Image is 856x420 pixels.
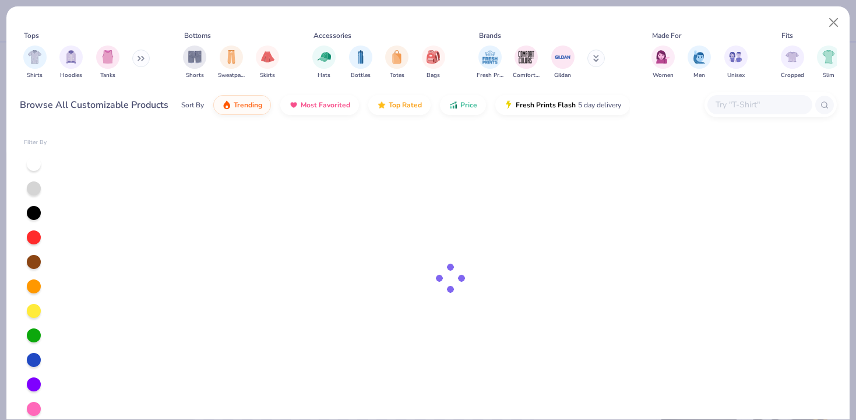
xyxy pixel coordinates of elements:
[714,98,804,111] input: Try "T-Shirt"
[822,50,835,64] img: Slim Image
[781,30,793,41] div: Fits
[377,100,386,110] img: TopRated.gif
[183,45,206,80] div: filter for Shorts
[100,71,115,80] span: Tanks
[781,71,804,80] span: Cropped
[652,30,681,41] div: Made For
[101,50,114,64] img: Tanks Image
[222,100,231,110] img: trending.gif
[65,50,78,64] img: Hoodies Image
[727,71,745,80] span: Unisex
[693,50,706,64] img: Men Image
[349,45,372,80] div: filter for Bottles
[186,71,204,80] span: Shorts
[96,45,119,80] button: filter button
[23,45,47,80] button: filter button
[513,45,540,80] button: filter button
[96,45,119,80] div: filter for Tanks
[688,45,711,80] button: filter button
[427,71,440,80] span: Bags
[817,45,840,80] div: filter for Slim
[27,71,43,80] span: Shirts
[318,50,331,64] img: Hats Image
[516,100,576,110] span: Fresh Prints Flash
[183,45,206,80] button: filter button
[653,71,674,80] span: Women
[318,71,330,80] span: Hats
[495,95,630,115] button: Fresh Prints Flash5 day delivery
[20,98,168,112] div: Browse All Customizable Products
[188,50,202,64] img: Shorts Image
[218,45,245,80] div: filter for Sweatpants
[729,50,742,64] img: Unisex Image
[351,71,371,80] span: Bottles
[218,71,245,80] span: Sweatpants
[817,45,840,80] button: filter button
[59,45,83,80] button: filter button
[385,45,408,80] button: filter button
[517,48,535,66] img: Comfort Colors Image
[551,45,575,80] button: filter button
[256,45,279,80] div: filter for Skirts
[312,45,336,80] button: filter button
[60,71,82,80] span: Hoodies
[427,50,439,64] img: Bags Image
[23,45,47,80] div: filter for Shirts
[256,45,279,80] button: filter button
[785,50,799,64] img: Cropped Image
[422,45,445,80] div: filter for Bags
[389,100,422,110] span: Top Rated
[479,30,501,41] div: Brands
[184,30,211,41] div: Bottoms
[554,48,572,66] img: Gildan Image
[651,45,675,80] div: filter for Women
[477,45,503,80] button: filter button
[234,100,262,110] span: Trending
[260,71,275,80] span: Skirts
[513,71,540,80] span: Comfort Colors
[656,50,670,64] img: Women Image
[823,71,834,80] span: Slim
[312,45,336,80] div: filter for Hats
[261,50,274,64] img: Skirts Image
[554,71,571,80] span: Gildan
[354,50,367,64] img: Bottles Image
[823,12,845,34] button: Close
[724,45,748,80] div: filter for Unisex
[440,95,486,115] button: Price
[385,45,408,80] div: filter for Totes
[313,30,351,41] div: Accessories
[218,45,245,80] button: filter button
[368,95,431,115] button: Top Rated
[724,45,748,80] button: filter button
[28,50,41,64] img: Shirts Image
[481,48,499,66] img: Fresh Prints Image
[181,100,204,110] div: Sort By
[390,71,404,80] span: Totes
[280,95,359,115] button: Most Favorited
[651,45,675,80] button: filter button
[513,45,540,80] div: filter for Comfort Colors
[24,30,39,41] div: Tops
[59,45,83,80] div: filter for Hoodies
[24,138,47,147] div: Filter By
[504,100,513,110] img: flash.gif
[349,45,372,80] button: filter button
[213,95,271,115] button: Trending
[781,45,804,80] div: filter for Cropped
[477,71,503,80] span: Fresh Prints
[390,50,403,64] img: Totes Image
[477,45,503,80] div: filter for Fresh Prints
[578,99,621,112] span: 5 day delivery
[688,45,711,80] div: filter for Men
[289,100,298,110] img: most_fav.gif
[301,100,350,110] span: Most Favorited
[460,100,477,110] span: Price
[693,71,705,80] span: Men
[225,50,238,64] img: Sweatpants Image
[551,45,575,80] div: filter for Gildan
[781,45,804,80] button: filter button
[422,45,445,80] button: filter button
